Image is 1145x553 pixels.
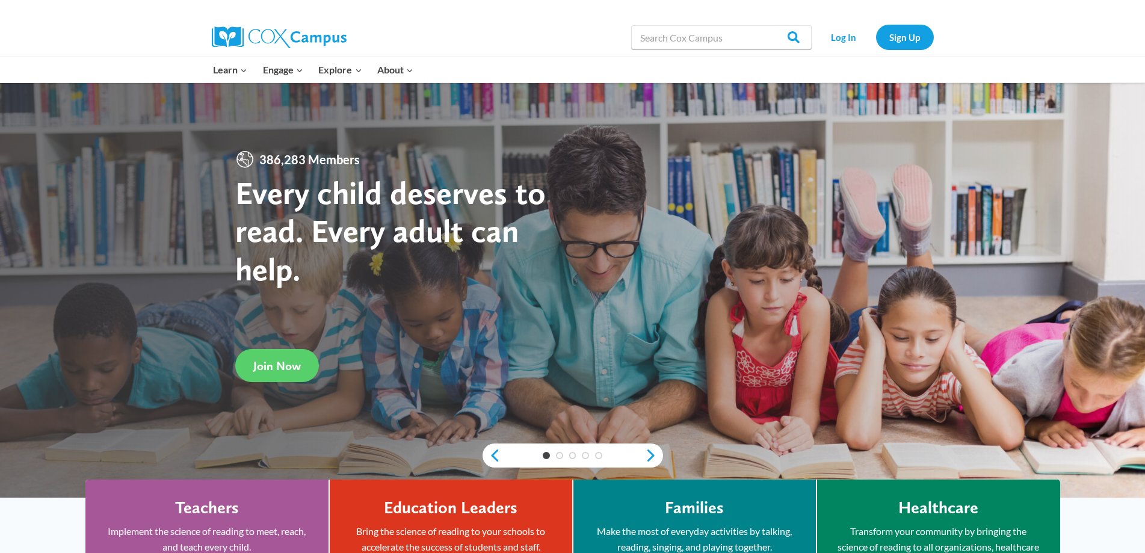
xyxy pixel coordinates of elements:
[818,25,870,49] a: Log In
[206,57,421,82] nav: Primary Navigation
[212,26,347,48] img: Cox Campus
[876,25,934,49] a: Sign Up
[253,359,301,373] span: Join Now
[235,349,319,382] a: Join Now
[898,498,978,518] h4: Healthcare
[665,498,724,518] h4: Families
[631,25,812,49] input: Search Cox Campus
[483,443,663,468] div: content slider buttons
[818,25,934,49] nav: Secondary Navigation
[645,448,663,463] a: next
[483,448,501,463] a: previous
[556,452,563,459] a: 2
[384,498,517,518] h4: Education Leaders
[235,173,546,288] strong: Every child deserves to read. Every adult can help.
[377,62,413,78] span: About
[569,452,576,459] a: 3
[255,150,365,169] span: 386,283 Members
[543,452,550,459] a: 1
[595,452,602,459] a: 5
[213,62,247,78] span: Learn
[582,452,589,459] a: 4
[263,62,303,78] span: Engage
[175,498,239,518] h4: Teachers
[318,62,362,78] span: Explore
